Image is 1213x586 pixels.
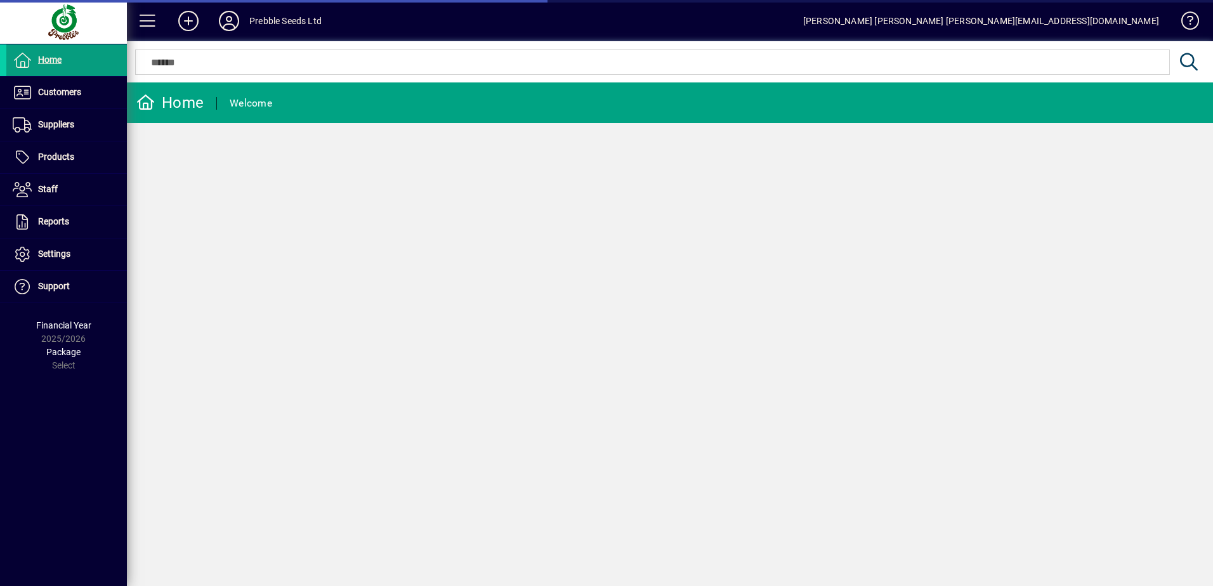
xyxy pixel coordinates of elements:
span: Suppliers [38,119,74,129]
div: Home [136,93,204,113]
span: Customers [38,87,81,97]
a: Products [6,141,127,173]
span: Staff [38,184,58,194]
span: Settings [38,249,70,259]
a: Knowledge Base [1172,3,1197,44]
a: Staff [6,174,127,205]
span: Products [38,152,74,162]
button: Add [168,10,209,32]
a: Customers [6,77,127,108]
button: Profile [209,10,249,32]
div: Welcome [230,93,272,114]
span: Financial Year [36,320,91,330]
span: Support [38,281,70,291]
span: Home [38,55,62,65]
a: Support [6,271,127,303]
a: Reports [6,206,127,238]
span: Package [46,347,81,357]
a: Suppliers [6,109,127,141]
div: [PERSON_NAME] [PERSON_NAME] [PERSON_NAME][EMAIL_ADDRESS][DOMAIN_NAME] [803,11,1159,31]
div: Prebble Seeds Ltd [249,11,322,31]
a: Settings [6,238,127,270]
span: Reports [38,216,69,226]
